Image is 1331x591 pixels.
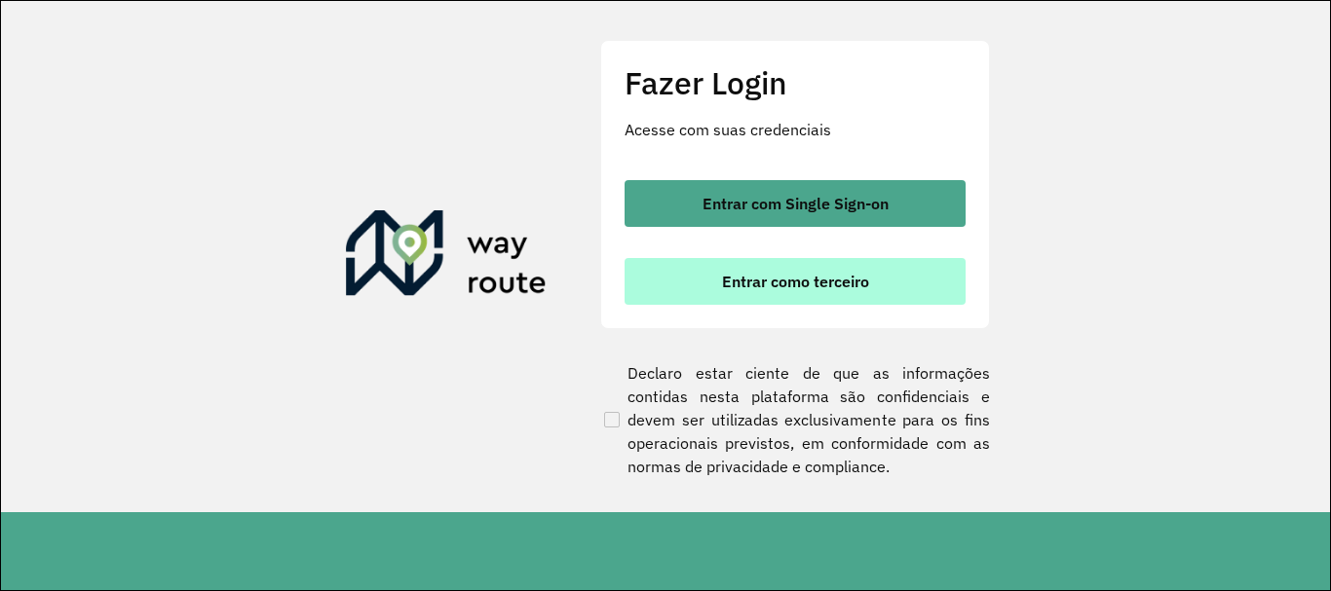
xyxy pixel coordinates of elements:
[625,64,966,101] h2: Fazer Login
[625,118,966,141] p: Acesse com suas credenciais
[722,274,869,289] span: Entrar como terceiro
[703,196,889,211] span: Entrar com Single Sign-on
[625,180,966,227] button: button
[625,258,966,305] button: button
[346,210,547,304] img: Roteirizador AmbevTech
[600,361,990,478] label: Declaro estar ciente de que as informações contidas nesta plataforma são confidenciais e devem se...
